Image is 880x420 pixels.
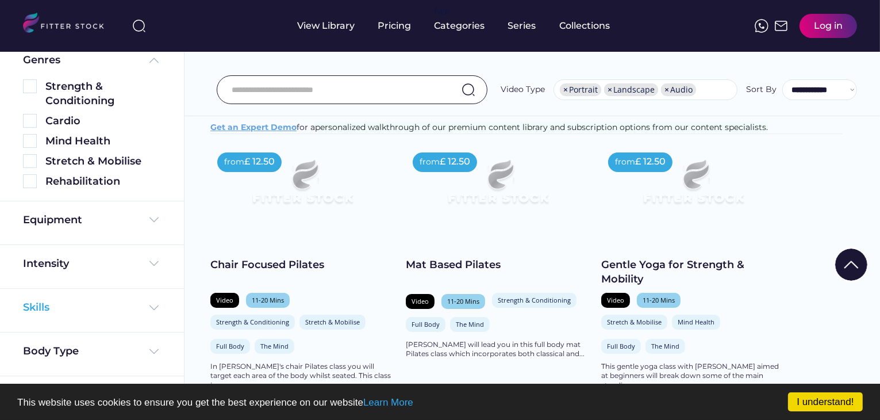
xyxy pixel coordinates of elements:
[664,86,669,94] span: ×
[224,156,244,168] div: from
[607,342,635,350] div: Full Body
[45,174,161,189] div: Rehabilitation
[755,19,768,33] img: meteor-icons_whatsapp%20%281%29.svg
[260,342,289,350] div: The Mind
[23,13,114,36] img: LOGO.svg
[23,53,60,67] div: Genres
[608,86,612,94] span: ×
[788,392,863,411] a: I understand!
[216,318,289,326] div: Strength & Conditioning
[45,79,161,108] div: Strength & Conditioning
[412,320,440,329] div: Full Body
[23,257,69,271] div: Intensity
[835,249,867,281] img: Group%201000002322%20%281%29.svg
[147,257,161,270] img: Frame%20%284%29.svg
[560,20,610,32] div: Collections
[298,20,355,32] div: View Library
[746,84,777,96] div: Sort By
[435,20,485,32] div: Categories
[620,146,767,228] img: Frame%2079%20%281%29.svg
[774,19,788,33] img: Frame%2051.svg
[651,342,679,350] div: The Mind
[563,86,568,94] span: ×
[210,122,297,132] a: Get an Expert Demo
[604,83,658,96] li: Landscape
[147,345,161,358] img: Frame%20%284%29.svg
[305,318,360,326] div: Stretch & Mobilise
[216,342,244,350] div: Full Body
[17,398,863,407] p: This website uses cookies to ensure you get the best experience on our website
[23,154,37,168] img: Rectangle%205126.svg
[447,297,479,306] div: 11-20 Mins
[147,213,161,227] img: Frame%20%284%29.svg
[440,155,470,168] div: £ 12.50
[462,83,475,97] img: search-normal.svg
[210,362,394,391] div: In [PERSON_NAME]'s chair Pilates class you will target each area of the body whilst seated. This ...
[23,79,37,93] img: Rectangle%205126.svg
[412,297,429,306] div: Video
[23,114,37,128] img: Rectangle%205126.svg
[424,146,571,228] img: Frame%2079%20%281%29.svg
[601,258,785,287] div: Gentle Yoga for Strength & Mobility
[601,362,785,391] div: This gentle yoga class with [PERSON_NAME] aimed at beginners will break down some of the main sta...
[210,258,394,272] div: Chair Focused Pilates
[23,213,82,227] div: Equipment
[435,6,449,17] div: fvck
[508,20,537,32] div: Series
[45,154,161,169] div: Stretch & Mobilise
[615,156,635,168] div: from
[23,300,52,315] div: Skills
[315,122,768,132] span: personalized walkthrough of our premium content library and subscription options from our content...
[23,344,79,358] div: Body Type
[635,155,666,168] div: £ 12.50
[406,340,590,360] div: [PERSON_NAME] will lead you in this full body mat Pilates class which incorporates both classical...
[147,301,161,315] img: Frame%20%284%29.svg
[147,54,161,67] img: Frame%20%285%29.svg
[406,258,590,272] div: Mat Based Pilates
[814,20,843,32] div: Log in
[607,296,624,304] div: Video
[607,318,662,326] div: Stretch & Mobilise
[678,318,714,326] div: Mind Health
[643,296,675,304] div: 11-20 Mins
[501,84,545,96] div: Video Type
[363,397,413,408] a: Learn More
[216,296,233,304] div: Video
[23,174,37,188] img: Rectangle%205126.svg
[244,155,275,168] div: £ 12.50
[498,296,571,304] div: Strength & Conditioning
[456,320,484,329] div: The Mind
[252,296,284,304] div: 11-20 Mins
[420,156,440,168] div: from
[378,20,412,32] div: Pricing
[132,19,146,33] img: search-normal%203.svg
[661,83,696,96] li: Audio
[45,134,161,148] div: Mind Health
[560,83,601,96] li: Portrait
[23,134,37,148] img: Rectangle%205126.svg
[229,146,376,228] img: Frame%2079%20%281%29.svg
[45,114,161,128] div: Cardio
